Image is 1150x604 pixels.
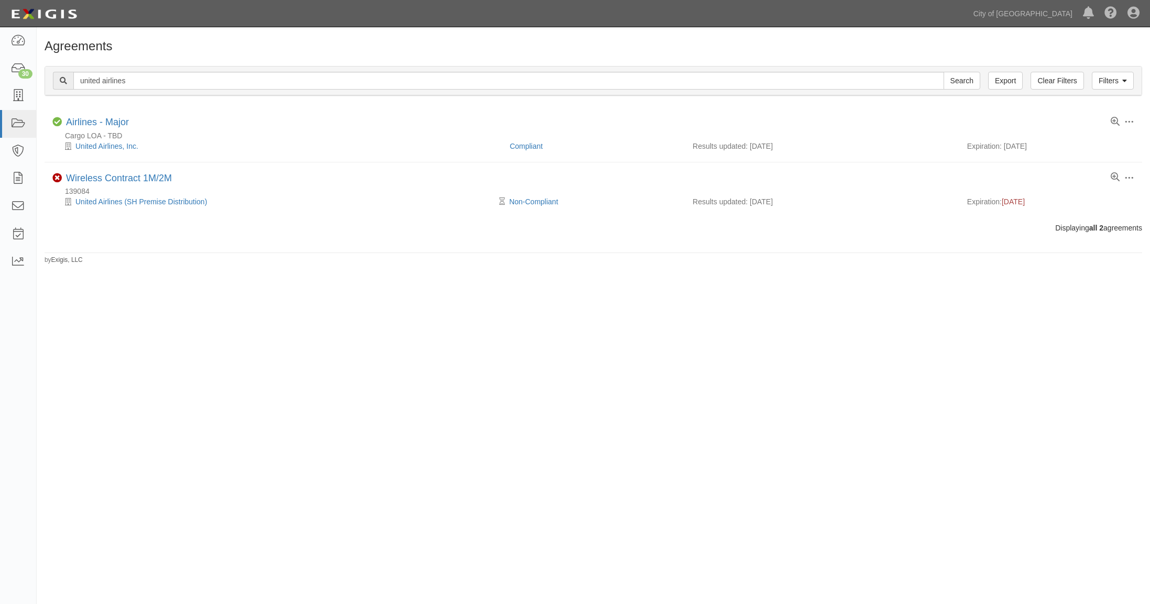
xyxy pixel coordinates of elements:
b: all 2 [1089,224,1103,232]
i: Pending Review [499,198,505,205]
a: Non-Compliant [509,197,558,206]
div: Results updated: [DATE] [693,141,951,151]
div: United Airlines (SH Premise Distribution) [52,196,502,207]
a: City of [GEOGRAPHIC_DATA] [968,3,1078,24]
div: Wireless Contract 1M/2M [66,173,172,184]
i: Help Center - Complianz [1104,7,1117,20]
a: View results summary [1111,173,1120,182]
a: United Airlines (SH Premise Distribution) [75,197,207,206]
img: logo-5460c22ac91f19d4615b14bd174203de0afe785f0fc80cf4dbbc73dc1793850b.png [8,5,80,24]
a: View results summary [1111,117,1120,127]
div: Expiration: [967,196,1134,207]
div: 139084 [52,186,1142,196]
div: 30 [18,69,32,79]
a: United Airlines, Inc. [75,142,138,150]
a: Clear Filters [1031,72,1083,90]
div: Airlines - Major [66,117,129,128]
a: Airlines - Major [66,117,129,127]
i: Non-Compliant [52,173,62,183]
div: United Airlines, Inc. [52,141,502,151]
div: Cargo LOA - TBD [52,130,1142,141]
input: Search [944,72,980,90]
input: Search [73,72,944,90]
a: Filters [1092,72,1134,90]
a: Exigis, LLC [51,256,83,263]
div: Results updated: [DATE] [693,196,951,207]
small: by [45,256,83,265]
div: Displaying agreements [37,223,1150,233]
a: Export [988,72,1023,90]
a: Wireless Contract 1M/2M [66,173,172,183]
i: Compliant [52,117,62,127]
span: [DATE] [1002,197,1025,206]
h1: Agreements [45,39,1142,53]
a: Compliant [510,142,543,150]
div: Expiration: [DATE] [967,141,1134,151]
